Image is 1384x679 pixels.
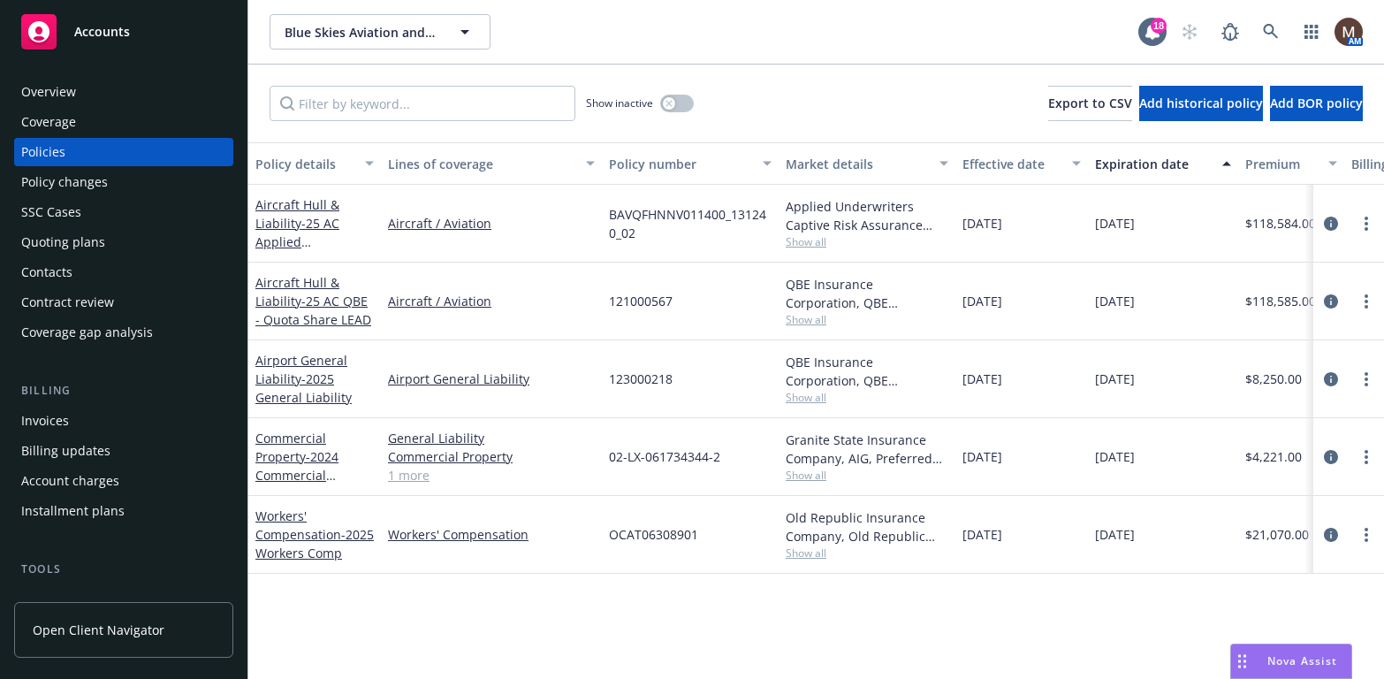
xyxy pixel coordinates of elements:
[21,78,76,106] div: Overview
[388,370,595,388] a: Airport General Liability
[786,353,948,390] div: QBE Insurance Corporation, QBE Insurance Group
[1213,14,1248,50] a: Report a Bug
[1095,370,1135,388] span: [DATE]
[270,14,490,50] button: Blue Skies Aviation and Logistics, LLC
[602,142,779,185] button: Policy number
[14,138,233,166] a: Policies
[1048,95,1132,111] span: Export to CSV
[1088,142,1238,185] button: Expiration date
[962,370,1002,388] span: [DATE]
[1048,86,1132,121] button: Export to CSV
[255,352,352,406] a: Airport General Liability
[786,545,948,561] span: Show all
[21,585,96,614] div: Manage files
[962,292,1002,310] span: [DATE]
[1356,369,1377,390] a: more
[786,155,929,173] div: Market details
[21,318,153,347] div: Coverage gap analysis
[21,228,105,256] div: Quoting plans
[1095,447,1135,466] span: [DATE]
[1320,291,1342,312] a: circleInformation
[786,275,948,312] div: QBE Insurance Corporation, QBE Insurance Group
[1238,142,1344,185] button: Premium
[248,142,381,185] button: Policy details
[1095,292,1135,310] span: [DATE]
[786,508,948,545] div: Old Republic Insurance Company, Old Republic General Insurance Group, Beacon Aviation Insurance S...
[1320,213,1342,234] a: circleInformation
[962,214,1002,233] span: [DATE]
[786,234,948,249] span: Show all
[255,430,338,502] a: Commercial Property
[609,370,673,388] span: 123000218
[255,196,362,287] a: Aircraft Hull & Liability
[1095,214,1135,233] span: [DATE]
[786,431,948,468] div: Granite State Insurance Company, AIG, Preferred Aviation Underwriters, LLC
[21,108,76,136] div: Coverage
[381,142,602,185] button: Lines of coverage
[21,258,72,286] div: Contacts
[962,525,1002,544] span: [DATE]
[1245,525,1309,544] span: $21,070.00
[1335,18,1363,46] img: photo
[388,429,595,447] a: General Liability
[21,168,108,196] div: Policy changes
[1245,155,1318,173] div: Premium
[14,258,233,286] a: Contacts
[1253,14,1289,50] a: Search
[255,293,371,328] span: - 25 AC QBE - Quota Share LEAD
[270,86,575,121] input: Filter by keyword...
[786,312,948,327] span: Show all
[21,467,119,495] div: Account charges
[786,197,948,234] div: Applied Underwriters Captive Risk Assurance Company, Inc., Applied Underwriters
[1356,524,1377,545] a: more
[255,507,374,561] a: Workers' Compensation
[609,292,673,310] span: 121000567
[1139,95,1263,111] span: Add historical policy
[1356,213,1377,234] a: more
[609,447,720,466] span: 02-LX-061734344-2
[14,78,233,106] a: Overview
[1231,645,1253,678] div: Drag to move
[14,7,233,57] a: Accounts
[14,228,233,256] a: Quoting plans
[255,448,338,502] span: - 2024 Commercial Property
[786,390,948,405] span: Show all
[14,382,233,400] div: Billing
[1230,644,1352,679] button: Nova Assist
[1320,446,1342,468] a: circleInformation
[388,155,575,173] div: Lines of coverage
[1139,86,1263,121] button: Add historical policy
[1320,369,1342,390] a: circleInformation
[33,621,164,639] span: Open Client Navigator
[955,142,1088,185] button: Effective date
[255,155,354,173] div: Policy details
[21,497,125,525] div: Installment plans
[14,467,233,495] a: Account charges
[388,292,595,310] a: Aircraft / Aviation
[586,95,653,111] span: Show inactive
[21,437,110,465] div: Billing updates
[1245,447,1302,466] span: $4,221.00
[285,23,437,42] span: Blue Skies Aviation and Logistics, LLC
[14,288,233,317] a: Contract review
[1356,446,1377,468] a: more
[609,155,752,173] div: Policy number
[1245,214,1316,233] span: $118,584.00
[255,274,371,328] a: Aircraft Hull & Liability
[14,318,233,347] a: Coverage gap analysis
[255,370,352,406] span: - 2025 General Liability
[388,214,595,233] a: Aircraft / Aviation
[14,561,233,578] div: Tools
[1294,14,1329,50] a: Switch app
[962,447,1002,466] span: [DATE]
[1356,291,1377,312] a: more
[1270,86,1363,121] button: Add BOR policy
[1270,95,1363,111] span: Add BOR policy
[1095,525,1135,544] span: [DATE]
[1320,524,1342,545] a: circleInformation
[1151,18,1167,34] div: 18
[1245,292,1316,310] span: $118,585.00
[21,198,81,226] div: SSC Cases
[1267,653,1337,668] span: Nova Assist
[255,215,362,287] span: - 25 AC Applied Underwriters - QS Following Policy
